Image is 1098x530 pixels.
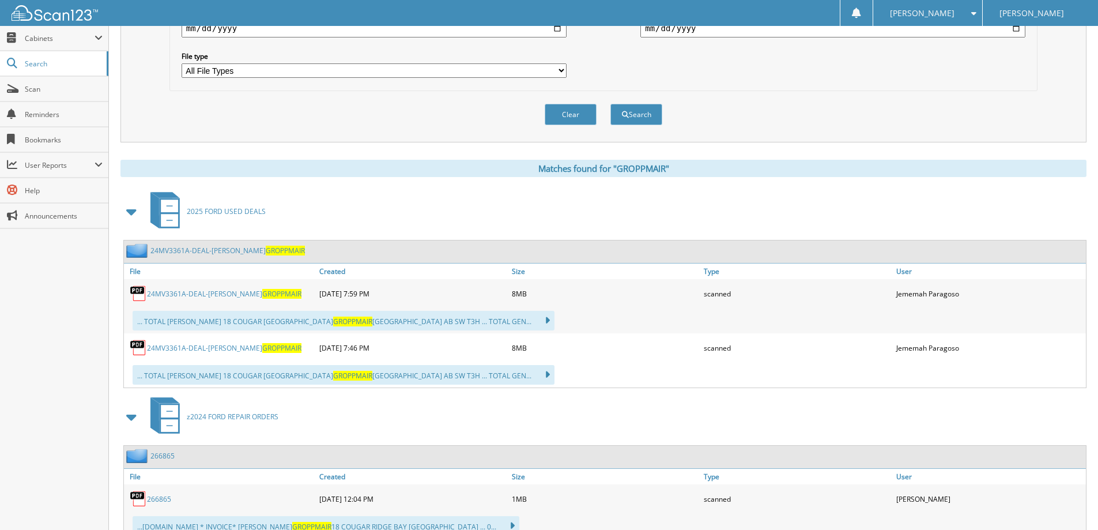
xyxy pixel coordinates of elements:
[144,394,278,439] a: z2024 FORD REPAIR ORDERS
[893,264,1086,279] a: User
[893,487,1086,510] div: [PERSON_NAME]
[316,282,509,305] div: [DATE] 7:59 PM
[316,264,509,279] a: Created
[147,343,301,353] a: 24MV3361A-DEAL-[PERSON_NAME]GROPPMAIR
[182,19,567,37] input: start
[701,264,893,279] a: Type
[144,189,266,234] a: 2025 FORD USED DEALS
[509,487,701,510] div: 1MB
[124,264,316,279] a: File
[133,365,554,385] div: ... TOTAL [PERSON_NAME] 18 COUGAR [GEOGRAPHIC_DATA] [GEOGRAPHIC_DATA] AB SW T3H ... TOTAL GEN...
[25,110,103,119] span: Reminders
[316,336,509,359] div: [DATE] 7:46 PM
[701,487,893,510] div: scanned
[25,84,103,94] span: Scan
[25,186,103,196] span: Help
[133,311,554,330] div: ... TOTAL [PERSON_NAME] 18 COUGAR [GEOGRAPHIC_DATA] [GEOGRAPHIC_DATA] AB SW T3H ... TOTAL GEN...
[509,469,701,484] a: Size
[701,282,893,305] div: scanned
[150,451,175,461] a: 266865
[25,33,95,43] span: Cabinets
[130,339,147,356] img: PDF.png
[187,412,278,422] span: z2024 FORD REPAIR ORDERS
[25,211,103,221] span: Announcements
[333,371,372,381] span: GROPPMAIR
[640,19,1025,37] input: end
[262,289,301,299] span: GROPPMAIR
[545,104,597,125] button: Clear
[701,336,893,359] div: scanned
[126,449,150,463] img: folder2.png
[333,317,372,326] span: GROPPMAIR
[182,51,567,61] label: File type
[12,5,98,21] img: scan123-logo-white.svg
[126,243,150,258] img: folder2.png
[25,160,95,170] span: User Reports
[150,246,305,255] a: 24MV3361A-DEAL-[PERSON_NAME]GROPPMAIR
[124,469,316,484] a: File
[890,10,954,17] span: [PERSON_NAME]
[130,490,147,508] img: PDF.png
[262,343,301,353] span: GROPPMAIR
[893,282,1086,305] div: Jememah Paragoso
[147,494,171,504] a: 266865
[187,206,266,216] span: 2025 FORD USED DEALS
[1040,475,1098,530] iframe: Chat Widget
[509,336,701,359] div: 8MB
[130,285,147,302] img: PDF.png
[316,469,509,484] a: Created
[25,59,101,69] span: Search
[999,10,1064,17] span: [PERSON_NAME]
[25,135,103,145] span: Bookmarks
[701,469,893,484] a: Type
[316,487,509,510] div: [DATE] 12:04 PM
[509,282,701,305] div: 8MB
[266,246,305,255] span: GROPPMAIR
[893,336,1086,359] div: Jememah Paragoso
[893,469,1086,484] a: User
[120,160,1086,177] div: Matches found for "GROPPMAIR"
[509,264,701,279] a: Size
[610,104,662,125] button: Search
[147,289,301,299] a: 24MV3361A-DEAL-[PERSON_NAME]GROPPMAIR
